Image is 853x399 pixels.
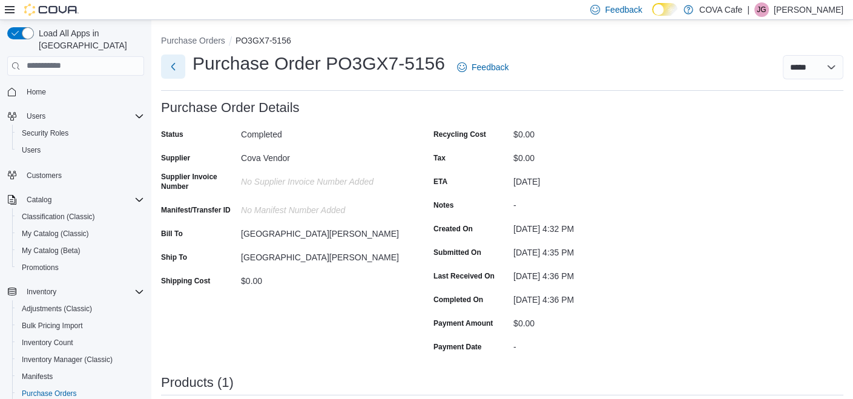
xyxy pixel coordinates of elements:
label: Notes [433,200,453,210]
div: $0.00 [513,314,676,328]
button: Adjustments (Classic) [12,300,149,317]
label: Status [161,130,183,139]
label: Supplier Invoice Number [161,172,236,191]
label: Supplier [161,153,190,163]
a: Customers [22,168,67,183]
label: Manifest/Transfer ID [161,205,231,215]
span: Manifests [17,369,144,384]
div: Jonathan Graef [754,2,769,17]
p: COVA Cafe [699,2,742,17]
div: [DATE] 4:36 PM [513,266,676,281]
span: Inventory [22,285,144,299]
button: Users [2,108,149,125]
span: Security Roles [22,128,68,138]
button: My Catalog (Beta) [12,242,149,259]
a: Inventory Manager (Classic) [17,352,117,367]
div: Cova Vendor [241,148,403,163]
button: Manifests [12,368,149,385]
label: Ship To [161,252,187,262]
span: Catalog [27,195,51,205]
div: [DATE] [513,172,676,186]
a: Security Roles [17,126,73,140]
span: Security Roles [17,126,144,140]
span: Manifests [22,372,53,381]
label: ETA [433,177,447,186]
span: Customers [27,171,62,180]
span: Inventory Manager (Classic) [17,352,144,367]
a: Feedback [452,55,513,79]
span: Purchase Orders [22,389,77,398]
span: My Catalog (Classic) [22,229,89,239]
a: Home [22,85,51,99]
label: Last Received On [433,271,495,281]
p: [PERSON_NAME] [774,2,843,17]
span: Users [27,111,45,121]
a: My Catalog (Beta) [17,243,85,258]
img: Cova [24,4,79,16]
h3: Purchase Order Details [161,101,300,115]
div: No Supplier Invoice Number added [241,172,403,186]
a: Bulk Pricing Import [17,318,88,333]
input: Dark Mode [652,3,677,16]
a: Promotions [17,260,64,275]
span: Feedback [472,61,509,73]
label: Tax [433,153,446,163]
h3: Products (1) [161,375,234,390]
span: Promotions [17,260,144,275]
a: Inventory Count [17,335,78,350]
button: Next [161,54,185,79]
div: [GEOGRAPHIC_DATA][PERSON_NAME] [241,248,403,262]
button: Inventory [22,285,61,299]
button: Home [2,83,149,101]
button: Inventory [2,283,149,300]
span: Users [17,143,144,157]
button: Inventory Manager (Classic) [12,351,149,368]
button: Users [12,142,149,159]
span: My Catalog (Beta) [22,246,81,256]
button: Purchase Orders [161,36,225,45]
button: Catalog [22,193,56,207]
span: Users [22,109,144,124]
div: [DATE] 4:36 PM [513,290,676,305]
span: Inventory Count [22,338,73,348]
span: Classification (Classic) [17,209,144,224]
nav: An example of EuiBreadcrumbs [161,35,843,49]
button: Promotions [12,259,149,276]
div: $0.00 [241,271,403,286]
label: Completed On [433,295,483,305]
a: Classification (Classic) [17,209,100,224]
span: Load All Apps in [GEOGRAPHIC_DATA] [34,27,144,51]
label: Created On [433,224,473,234]
button: PO3GX7-5156 [235,36,291,45]
button: Classification (Classic) [12,208,149,225]
label: Shipping Cost [161,276,210,286]
a: My Catalog (Classic) [17,226,94,241]
label: Payment Date [433,342,481,352]
span: JG [757,2,766,17]
button: Users [22,109,50,124]
div: [GEOGRAPHIC_DATA][PERSON_NAME] [241,224,403,239]
a: Manifests [17,369,58,384]
h1: Purchase Order PO3GX7-5156 [193,51,445,76]
button: Catalog [2,191,149,208]
label: Payment Amount [433,318,493,328]
label: Submitted On [433,248,481,257]
button: Inventory Count [12,334,149,351]
span: Bulk Pricing Import [17,318,144,333]
div: - [513,196,676,210]
div: $0.00 [513,148,676,163]
span: Home [22,84,144,99]
span: Classification (Classic) [22,212,95,222]
button: Bulk Pricing Import [12,317,149,334]
span: Catalog [22,193,144,207]
div: $0.00 [513,125,676,139]
button: Customers [2,166,149,183]
label: Recycling Cost [433,130,486,139]
div: [DATE] 4:35 PM [513,243,676,257]
div: [DATE] 4:32 PM [513,219,676,234]
span: Customers [22,167,144,182]
div: No Manifest Number added [241,200,403,215]
span: Bulk Pricing Import [22,321,83,331]
span: Inventory [27,287,56,297]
